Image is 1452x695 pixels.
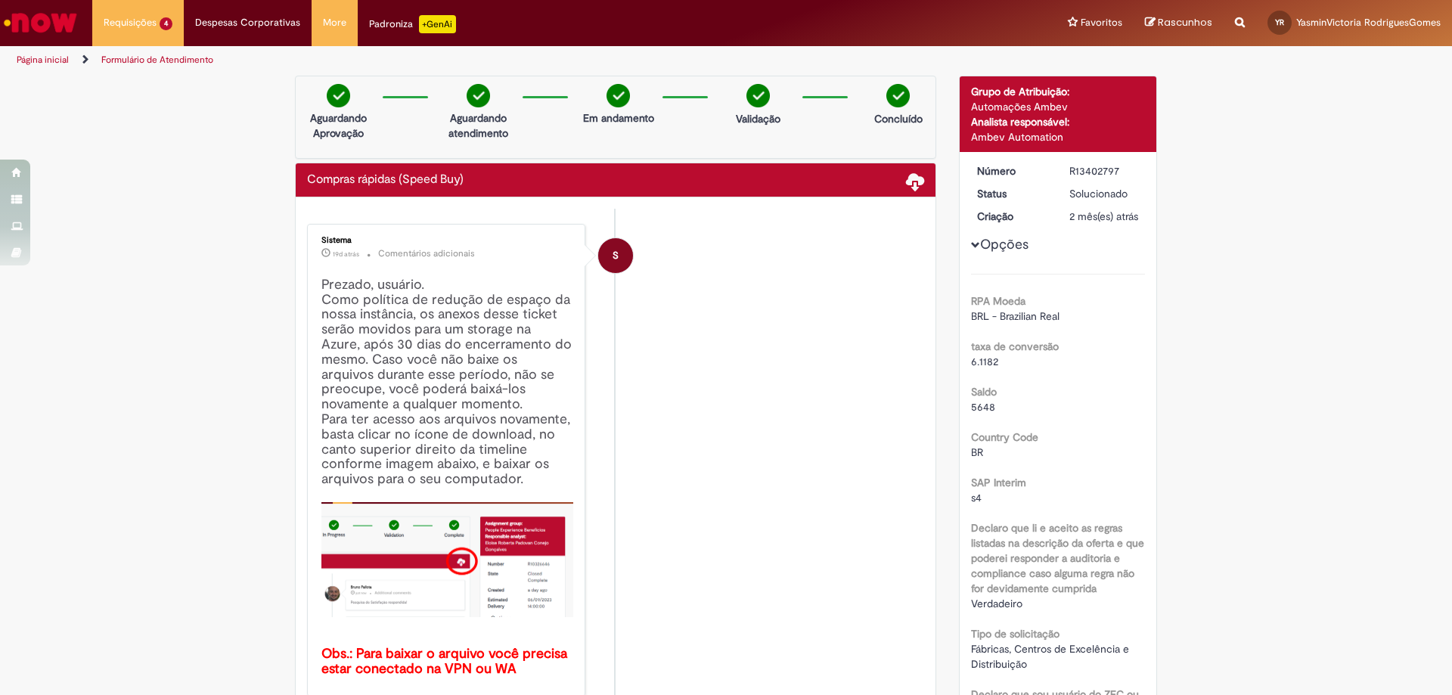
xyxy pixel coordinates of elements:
b: Obs.: Para baixar o arquivo você precisa estar conectado na VPN ou WA [321,645,571,678]
div: Grupo de Atribuição: [971,84,1146,99]
div: Analista responsável: [971,114,1146,129]
ul: Trilhas de página [11,46,957,74]
span: 19d atrás [333,250,359,259]
div: Solucionado [1069,186,1140,201]
span: Baixar anexos [906,172,924,190]
span: BR [971,445,983,459]
p: Validação [736,111,780,126]
div: Sistema [321,236,573,245]
b: Saldo [971,385,997,399]
dt: Número [966,163,1059,178]
span: Fábricas, Centros de Excelência e Distribuição [971,642,1132,671]
img: check-circle-green.png [467,84,490,107]
span: S [613,237,619,274]
dt: Criação [966,209,1059,224]
img: check-circle-green.png [327,84,350,107]
div: Automações Ambev [971,99,1146,114]
small: Comentários adicionais [378,247,475,260]
img: ServiceNow [2,8,79,38]
span: s4 [971,491,982,504]
img: x_mdbda_azure_blob.picture2.png [321,502,573,617]
span: Rascunhos [1158,15,1212,29]
span: 4 [160,17,172,30]
b: Tipo de solicitação [971,627,1060,641]
span: 6.1182 [971,355,998,368]
span: More [323,15,346,30]
b: SAP Interim [971,476,1026,489]
b: RPA Moeda [971,294,1025,308]
span: YasminVictoria RodriguesGomes [1296,16,1441,29]
b: Declaro que li e aceito as regras listadas na descrição da oferta e que poderei responder a audit... [971,521,1144,595]
span: 5648 [971,400,995,414]
h2: Compras rápidas (Speed Buy) Histórico de tíquete [307,173,464,187]
time: 12/08/2025 11:45:34 [1069,209,1138,223]
p: +GenAi [419,15,456,33]
p: Aguardando Aprovação [302,110,375,141]
img: check-circle-green.png [746,84,770,107]
div: System [598,238,633,273]
h4: Prezado, usuário. Como política de redução de espaço da nossa instância, os anexos desse ticket s... [321,278,573,677]
div: Padroniza [369,15,456,33]
b: taxa de conversão [971,340,1059,353]
div: R13402797 [1069,163,1140,178]
p: Em andamento [583,110,654,126]
a: Rascunhos [1145,16,1212,30]
span: YR [1275,17,1284,27]
span: Verdadeiro [971,597,1022,610]
img: check-circle-green.png [886,84,910,107]
a: Página inicial [17,54,69,66]
dt: Status [966,186,1059,201]
time: 13/09/2025 00:41:32 [333,250,359,259]
span: Despesas Corporativas [195,15,300,30]
p: Aguardando atendimento [442,110,515,141]
p: Concluído [874,111,923,126]
span: Requisições [104,15,157,30]
img: check-circle-green.png [607,84,630,107]
div: Ambev Automation [971,129,1146,144]
span: BRL - Brazilian Real [971,309,1060,323]
a: Formulário de Atendimento [101,54,213,66]
div: 12/08/2025 11:45:34 [1069,209,1140,224]
span: Favoritos [1081,15,1122,30]
span: 2 mês(es) atrás [1069,209,1138,223]
b: Country Code [971,430,1038,444]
